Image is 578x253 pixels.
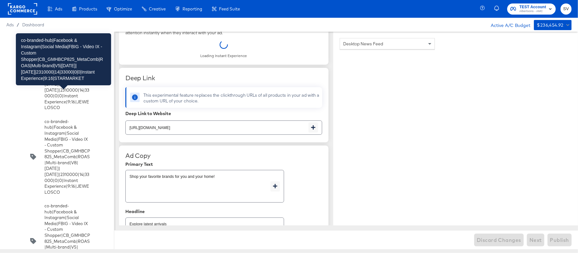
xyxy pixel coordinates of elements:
[126,118,309,132] input: https://www.example.com/page
[6,22,14,27] span: Ads
[22,22,44,27] a: Dashboard
[130,175,270,198] textarea: Shop your favorite brands for you and your home!
[125,111,322,116] div: Deep Link to Website
[44,34,90,111] div: co-branded-hub|Facebook & Instagram|Social Media|FBIG - Video IX - Custom Shopper|CB_GMHBCP825_Me...
[519,9,546,14] span: Albertsons - AMC
[149,6,166,11] span: Creative
[14,22,22,27] span: /
[125,74,322,82] div: Deep Link
[6,115,108,198] div: co-branded-hub|Facebook & Instagram|Social Media|FBIG - Video IX - Custom Shopper|CB_GMHBCP825_Me...
[143,92,320,104] div: This experimental feature replaces the clickthrough URLs of all products in your ad with a custom...
[114,6,132,11] span: Optimize
[343,41,383,47] span: Desktop News Feed
[563,5,569,13] span: SV
[534,20,572,30] button: $236,454.92
[201,53,247,58] div: Loading Instant Experience
[44,119,90,195] div: co-branded-hub|Facebook & Instagram|Social Media|FBIG - Video IX - Custom Shopper|CB_GMHBCP825_Me...
[537,21,564,29] div: $236,454.92
[507,3,556,15] button: TEST AccountAlbertsons - AMC
[484,20,531,29] div: Active A/C Budget
[219,6,240,11] span: Feed Suite
[55,6,62,11] span: Ads
[6,31,108,114] div: co-branded-hub|Facebook & Instagram|Social Media|FBIG - Video IX - Custom Shopper|CB_GMHBCP825_Me...
[519,4,546,10] span: TEST Account
[125,152,322,159] div: Ad Copy
[561,3,572,15] button: SV
[183,6,202,11] span: Reporting
[125,209,322,214] div: Headline
[130,223,270,245] textarea: Explore latest arrivals
[125,162,322,167] div: Primary Text
[79,6,97,11] span: Products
